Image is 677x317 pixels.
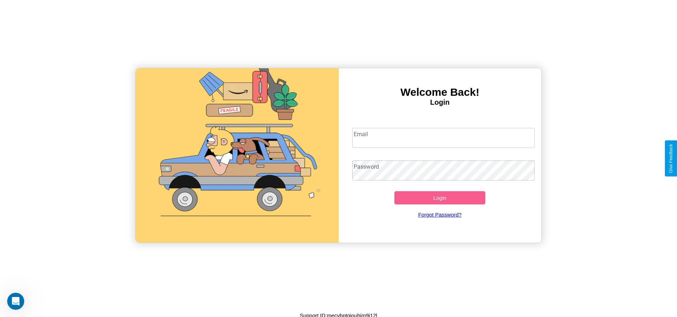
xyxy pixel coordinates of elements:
iframe: Intercom live chat [7,293,24,310]
h3: Welcome Back! [339,86,541,98]
h4: Login [339,98,541,107]
div: Give Feedback [668,144,673,173]
img: gif [136,68,338,243]
a: Forgot Password? [349,204,531,225]
button: Login [394,191,486,204]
